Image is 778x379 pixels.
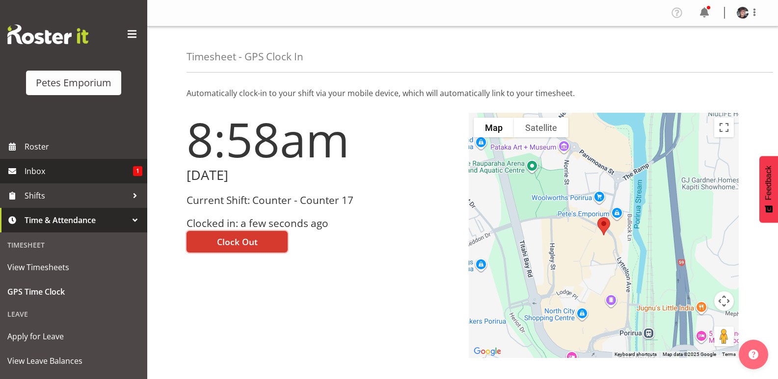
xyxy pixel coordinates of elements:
span: 1 [133,166,142,176]
p: Automatically clock-in to your shift via your mobile device, which will automatically link to you... [187,87,739,99]
a: View Timesheets [2,255,145,279]
a: View Leave Balances [2,349,145,373]
img: help-xxl-2.png [749,350,758,359]
span: Map data ©2025 Google [663,352,716,357]
button: Keyboard shortcuts [615,351,657,358]
h4: Timesheet - GPS Clock In [187,51,303,62]
button: Map camera controls [714,291,734,311]
button: Show street map [474,118,514,137]
span: View Timesheets [7,260,140,275]
div: Petes Emporium [36,76,111,90]
h2: [DATE] [187,168,457,183]
button: Drag Pegman onto the map to open Street View [714,327,734,346]
h3: Current Shift: Counter - Counter 17 [187,195,457,206]
span: Clock Out [217,235,258,248]
div: Timesheet [2,235,145,255]
button: Clock Out [187,231,288,253]
span: GPS Time Clock [7,284,140,299]
span: Shifts [25,188,128,203]
span: View Leave Balances [7,354,140,368]
button: Toggle fullscreen view [714,118,734,137]
h1: 8:58am [187,113,457,166]
span: Inbox [25,164,133,178]
span: Apply for Leave [7,329,140,344]
img: Google [471,345,504,358]
span: Time & Attendance [25,213,128,227]
button: Show satellite imagery [514,118,568,137]
a: GPS Time Clock [2,279,145,304]
h3: Clocked in: a few seconds ago [187,218,457,229]
span: Roster [25,139,142,154]
span: Feedback [764,166,773,200]
img: michelle-whaleb4506e5af45ffd00a26cc2b6420a9100.png [737,7,749,19]
a: Apply for Leave [2,324,145,349]
img: Rosterit website logo [7,25,88,44]
button: Feedback - Show survey [759,156,778,223]
a: Open this area in Google Maps (opens a new window) [471,345,504,358]
a: Terms (opens in new tab) [722,352,736,357]
div: Leave [2,304,145,324]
